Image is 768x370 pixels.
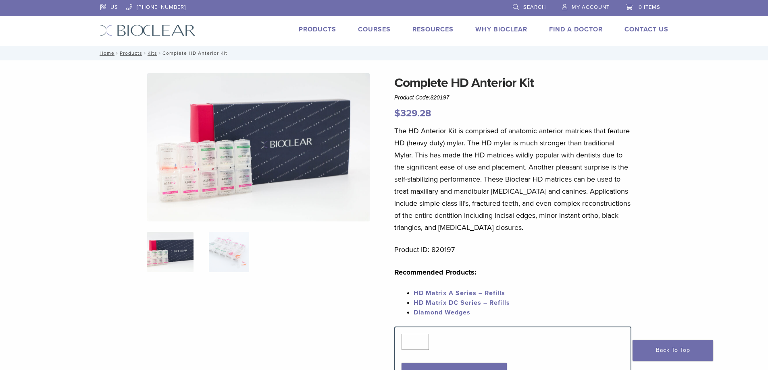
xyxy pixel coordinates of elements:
a: Home [97,50,114,56]
bdi: 329.28 [394,107,431,119]
span: 0 items [639,4,660,10]
nav: Complete HD Anterior Kit [94,46,674,60]
span: / [157,51,162,55]
h1: Complete HD Anterior Kit [394,73,631,93]
span: Search [523,4,546,10]
a: HD Matrix DC Series – Refills [414,299,510,307]
a: Diamond Wedges [414,308,470,316]
span: $ [394,107,400,119]
a: Find A Doctor [549,25,603,33]
a: Kits [148,50,157,56]
span: 820197 [431,94,450,101]
img: IMG_8088-1-324x324.jpg [147,232,194,272]
a: Back To Top [633,340,713,361]
p: Product ID: 820197 [394,244,631,256]
p: The HD Anterior Kit is comprised of anatomic anterior matrices that feature HD (heavy duty) mylar... [394,125,631,234]
a: Resources [412,25,454,33]
a: Products [299,25,336,33]
a: Contact Us [624,25,668,33]
a: Products [120,50,142,56]
img: IMG_8088 (1) [147,73,370,221]
span: My Account [572,4,610,10]
a: Courses [358,25,391,33]
a: Why Bioclear [475,25,527,33]
a: HD Matrix A Series – Refills [414,289,505,297]
span: / [114,51,120,55]
img: Bioclear [100,25,196,36]
span: Product Code: [394,94,449,101]
img: Complete HD Anterior Kit - Image 2 [209,232,249,272]
span: / [142,51,148,55]
strong: Recommended Products: [394,268,477,277]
